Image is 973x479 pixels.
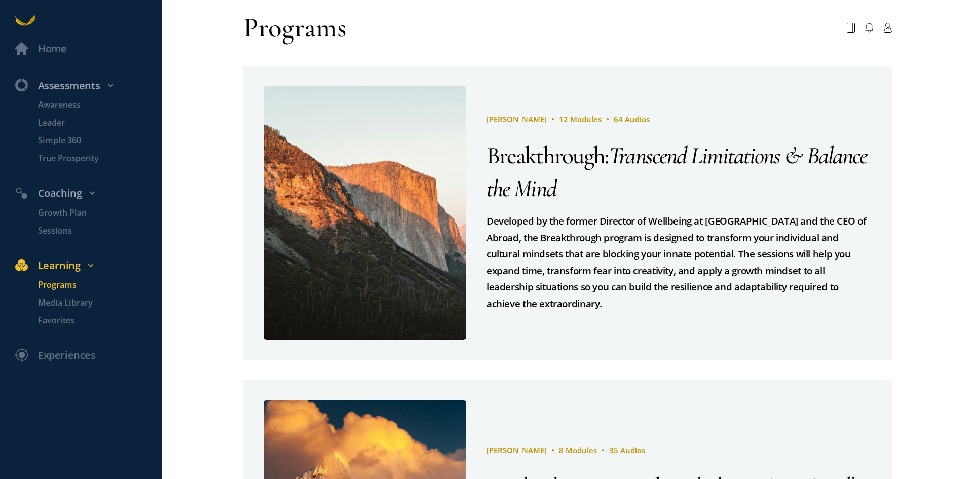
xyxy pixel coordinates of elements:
[8,257,167,274] div: Learning
[559,445,597,455] span: 8 Modules
[23,279,162,291] a: Programs
[8,78,167,94] div: Assessments
[38,297,160,309] p: Media Library
[614,114,650,124] span: 64 Audios
[38,117,160,129] p: Leader
[38,347,96,364] div: Experiences
[486,141,605,170] span: Breakthrough
[486,141,867,203] span: Transcend Limitations & Balance the Mind
[23,152,162,165] a: True Prosperity
[559,114,602,124] span: 12 Modules
[486,139,872,205] div: :
[23,99,162,112] a: Awareness
[486,114,547,124] span: [PERSON_NAME]
[38,152,160,165] p: True Prosperity
[38,225,160,237] p: Sessions
[23,314,162,327] a: Favorites
[38,134,160,147] p: Simple 360
[486,213,872,312] div: Developed by the former Director of Wellbeing at [GEOGRAPHIC_DATA] and the CEO of Abroad, the Bre...
[38,41,66,57] div: Home
[8,185,167,202] div: Coaching
[38,99,160,112] p: Awareness
[486,445,547,455] span: [PERSON_NAME]
[38,314,160,327] p: Favorites
[38,279,160,291] p: Programs
[609,445,645,455] span: 35 Audios
[243,10,347,46] div: Programs
[23,117,162,129] a: Leader
[23,297,162,309] a: Media Library
[23,225,162,237] a: Sessions
[23,207,162,219] a: Growth Plan
[23,134,162,147] a: Simple 360
[38,207,160,219] p: Growth Plan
